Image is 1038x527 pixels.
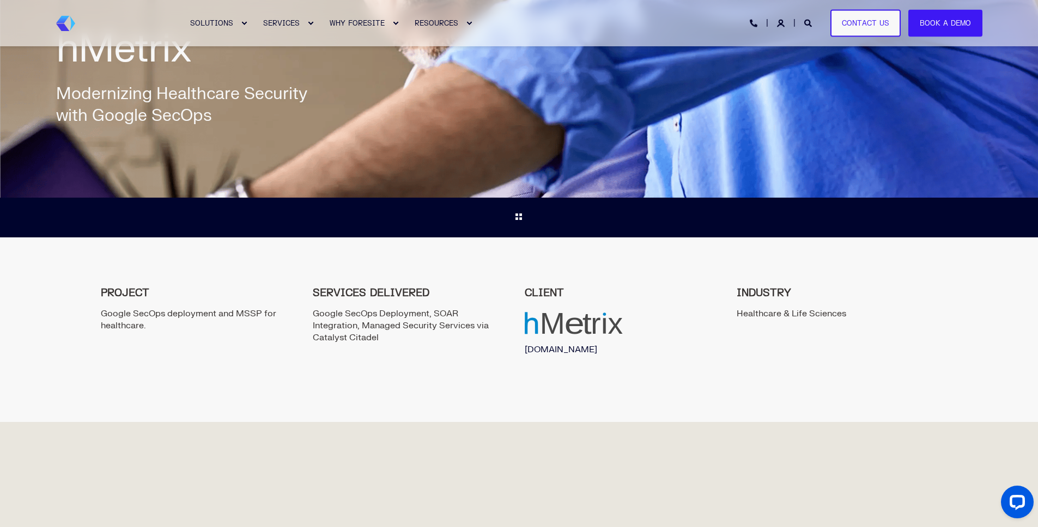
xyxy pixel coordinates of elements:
[241,20,247,27] div: Expand SOLUTIONS
[392,20,399,27] div: Expand WHY FORESITE
[908,9,982,37] a: Book a Demo
[56,24,191,74] span: hMetrix
[466,20,472,27] div: Expand RESOURCES
[992,481,1038,527] iframe: LiveChat chat widget
[525,308,623,344] img: hMetrix logo
[313,308,503,356] span: Google SecOps Deployment, SOAR Integration, Managed Security Services via Catalyst Citadel
[56,16,75,31] a: Back to Home
[101,287,291,307] span: PROJECT
[737,308,846,356] span: Healthcare & Life Sciences
[313,287,503,307] span: SERVICES DELIVERED
[525,287,715,307] span: CLIENT
[525,344,597,355] a: [DOMAIN_NAME]
[415,19,458,27] span: RESOURCES
[777,18,787,27] a: Login
[804,18,814,27] a: Open Search
[56,83,329,127] div: Modernizing Healthcare Security with Google SecOps
[830,9,901,37] a: Contact Us
[515,212,522,224] a: Go Back
[737,287,927,307] span: INDUSTRY
[101,308,291,356] span: Google SecOps deployment and MSSP for healthcare.
[56,16,75,31] img: Foresite brand mark, a hexagon shape of blues with a directional arrow to the right hand side
[330,19,385,27] span: WHY FORESITE
[190,19,233,27] span: SOLUTIONS
[307,20,314,27] div: Expand SERVICES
